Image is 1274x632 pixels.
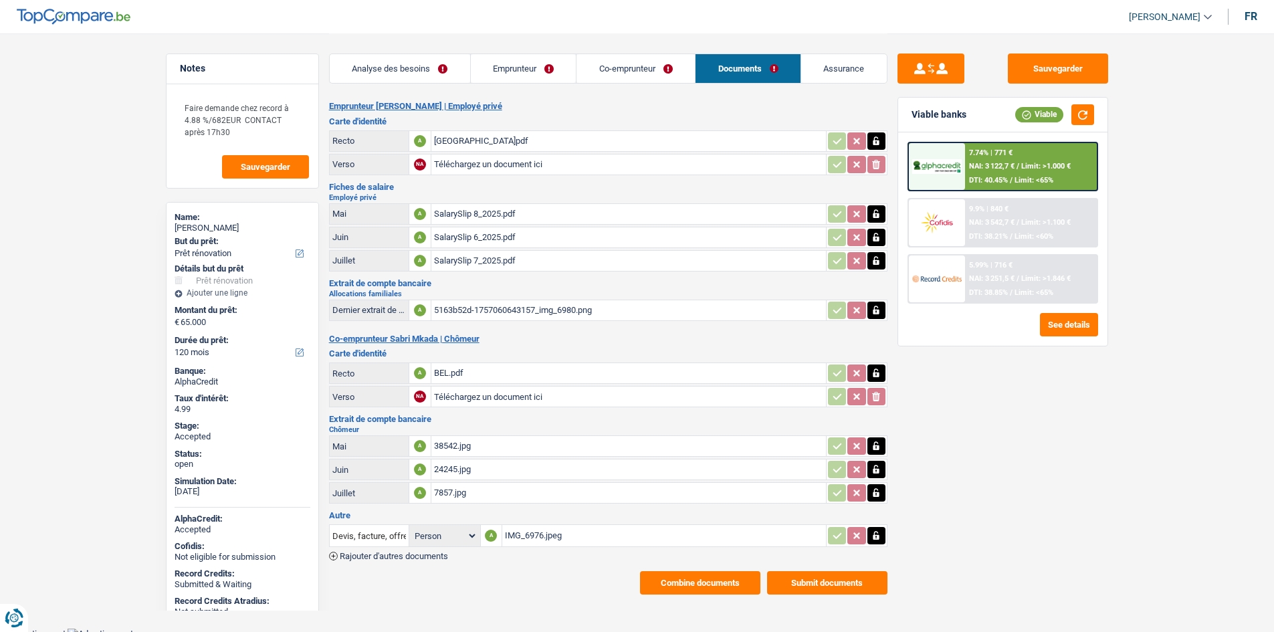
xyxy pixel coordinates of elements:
[434,436,823,456] div: 38542.jpg
[1010,288,1013,297] span: /
[1017,162,1019,171] span: /
[332,305,406,315] div: Dernier extrait de compte pour vos allocations familiales
[329,511,887,520] h3: Autre
[329,426,887,433] h2: Chômeur
[1017,274,1019,283] span: /
[1021,218,1071,227] span: Limit: >1.100 €
[969,218,1015,227] span: NAI: 3 542,7 €
[241,163,290,171] span: Sauvegarder
[1021,274,1071,283] span: Limit: >1.846 €
[175,335,308,346] label: Durée du prêt:
[175,264,310,274] div: Détails but du prêt
[180,63,305,74] h5: Notes
[175,223,310,233] div: [PERSON_NAME]
[175,524,310,535] div: Accepted
[1017,218,1019,227] span: /
[1129,11,1200,23] span: [PERSON_NAME]
[175,552,310,562] div: Not eligible for submission
[434,131,823,151] div: [GEOGRAPHIC_DATA]pdf
[912,159,962,175] img: AlphaCredit
[696,54,801,83] a: Documents
[175,212,310,223] div: Name:
[332,441,406,451] div: Mai
[329,279,887,288] h3: Extrait de compte bancaire
[175,431,310,442] div: Accepted
[969,162,1015,171] span: NAI: 3 122,7 €
[969,148,1013,157] div: 7.74% | 771 €
[767,571,887,595] button: Submit documents
[222,155,309,179] button: Sauvegarder
[17,9,130,25] img: TopCompare Logo
[1008,54,1108,84] button: Sauvegarder
[640,571,760,595] button: Combine documents
[175,596,310,607] div: Record Credits Atradius:
[1245,10,1257,23] div: fr
[175,421,310,431] div: Stage:
[332,465,406,475] div: Juin
[332,209,406,219] div: Mai
[175,449,310,459] div: Status:
[912,266,962,291] img: Record Credits
[434,251,823,271] div: SalarySlip 7_2025.pdf
[329,101,887,112] h2: Emprunteur [PERSON_NAME] | Employé privé
[434,300,823,320] div: 5163b52d-1757060643157_img_6980.png
[332,392,406,402] div: Verso
[329,349,887,358] h3: Carte d'identité
[969,205,1008,213] div: 9.9% | 840 €
[340,552,448,560] span: Rajouter d'autres documents
[1118,6,1212,28] a: [PERSON_NAME]
[175,541,310,552] div: Cofidis:
[414,304,426,316] div: A
[332,488,406,498] div: Juillet
[332,159,406,169] div: Verso
[485,530,497,542] div: A
[471,54,576,83] a: Emprunteur
[332,232,406,242] div: Juin
[414,208,426,220] div: A
[969,274,1015,283] span: NAI: 3 251,5 €
[175,459,310,469] div: open
[414,463,426,476] div: A
[969,288,1008,297] span: DTI: 38.85%
[175,579,310,590] div: Submitted & Waiting
[175,305,308,316] label: Montant du prêt:
[1021,162,1071,171] span: Limit: >1.000 €
[332,255,406,266] div: Juillet
[414,391,426,403] div: NA
[175,404,310,415] div: 4.99
[329,117,887,126] h3: Carte d'identité
[1010,176,1013,185] span: /
[912,210,962,235] img: Cofidis
[434,483,823,503] div: 7857.jpg
[434,363,823,383] div: BEL.pdf
[329,290,887,298] h2: Allocations familiales
[505,526,823,546] div: IMG_6976.jpeg
[175,366,310,377] div: Banque:
[175,288,310,298] div: Ajouter une ligne
[329,183,887,191] h3: Fiches de salaire
[175,236,308,247] label: But du prêt:
[175,568,310,579] div: Record Credits:
[414,440,426,452] div: A
[969,232,1008,241] span: DTI: 38.21%
[175,514,310,524] div: AlphaCredit:
[175,377,310,387] div: AlphaCredit
[912,109,966,120] div: Viable banks
[434,227,823,247] div: SalarySlip 6_2025.pdf
[414,159,426,171] div: NA
[175,317,179,328] span: €
[414,135,426,147] div: A
[329,415,887,423] h3: Extrait de compte bancaire
[1015,232,1053,241] span: Limit: <60%
[414,231,426,243] div: A
[801,54,887,83] a: Assurance
[414,255,426,267] div: A
[329,194,887,201] h2: Employé privé
[332,368,406,379] div: Recto
[329,334,887,344] h2: Co-emprunteur Sabri Mkada | Chômeur
[332,136,406,146] div: Recto
[414,367,426,379] div: A
[1015,176,1053,185] span: Limit: <65%
[969,261,1013,270] div: 5.99% | 716 €
[175,607,310,617] div: Not submitted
